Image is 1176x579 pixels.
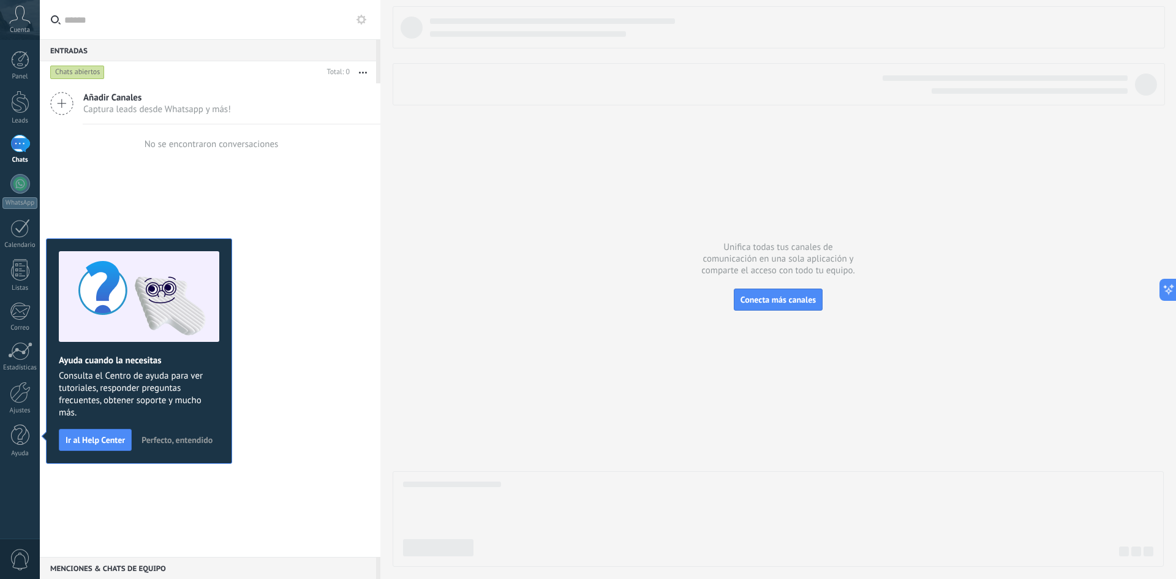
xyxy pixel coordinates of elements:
[59,429,132,451] button: Ir al Help Center
[2,284,38,292] div: Listas
[2,364,38,372] div: Estadísticas
[2,407,38,415] div: Ajustes
[2,241,38,249] div: Calendario
[2,117,38,125] div: Leads
[50,65,105,80] div: Chats abiertos
[322,66,350,78] div: Total: 0
[83,104,231,115] span: Captura leads desde Whatsapp y más!
[2,324,38,332] div: Correo
[83,92,231,104] span: Añadir Canales
[2,450,38,458] div: Ayuda
[59,370,219,419] span: Consulta el Centro de ayuda para ver tutoriales, responder preguntas frecuentes, obtener soporte ...
[734,289,823,311] button: Conecta más canales
[59,355,219,366] h2: Ayuda cuando la necesitas
[2,73,38,81] div: Panel
[40,39,376,61] div: Entradas
[66,436,125,444] span: Ir al Help Center
[141,436,213,444] span: Perfecto, entendido
[350,61,376,83] button: Más
[40,557,376,579] div: Menciones & Chats de equipo
[10,26,30,34] span: Cuenta
[741,294,816,305] span: Conecta más canales
[136,431,218,449] button: Perfecto, entendido
[2,156,38,164] div: Chats
[145,138,279,150] div: No se encontraron conversaciones
[2,197,37,209] div: WhatsApp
